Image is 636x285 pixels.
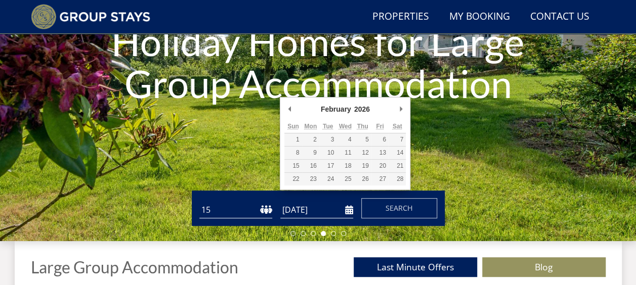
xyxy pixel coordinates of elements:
button: 19 [354,160,371,172]
h1: Large Group Accommodation [31,258,238,276]
abbr: Tuesday [323,123,333,130]
div: February [319,102,353,117]
button: 1 [284,133,302,146]
a: My Booking [445,6,514,28]
button: 23 [302,173,319,185]
button: 16 [302,160,319,172]
span: Search [386,203,413,213]
button: 12 [354,147,371,159]
button: 2 [302,133,319,146]
button: 8 [284,147,302,159]
a: Blog [482,257,606,277]
abbr: Thursday [357,123,368,130]
button: 15 [284,160,302,172]
a: Contact Us [526,6,593,28]
button: 7 [389,133,406,146]
button: Next Month [396,102,406,117]
button: 10 [319,147,336,159]
button: 5 [354,133,371,146]
abbr: Monday [304,123,317,130]
a: Last Minute Offers [354,257,477,277]
button: 25 [336,173,354,185]
button: 6 [371,133,389,146]
button: 21 [389,160,406,172]
button: Previous Month [284,102,294,117]
button: 13 [371,147,389,159]
div: 2026 [353,102,371,117]
button: 28 [389,173,406,185]
button: Search [361,198,437,218]
button: 3 [319,133,336,146]
button: 22 [284,173,302,185]
button: 18 [336,160,354,172]
button: 4 [336,133,354,146]
button: 14 [389,147,406,159]
abbr: Sunday [287,123,299,130]
a: Properties [368,6,433,28]
abbr: Wednesday [339,123,352,130]
abbr: Friday [376,123,384,130]
img: Group Stays [31,4,151,29]
abbr: Saturday [393,123,402,130]
h1: Holiday Homes for Large Group Accommodation [96,1,541,125]
button: 26 [354,173,371,185]
button: 17 [319,160,336,172]
button: 20 [371,160,389,172]
button: 27 [371,173,389,185]
input: Arrival Date [280,202,353,218]
button: 24 [319,173,336,185]
button: 9 [302,147,319,159]
button: 11 [336,147,354,159]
